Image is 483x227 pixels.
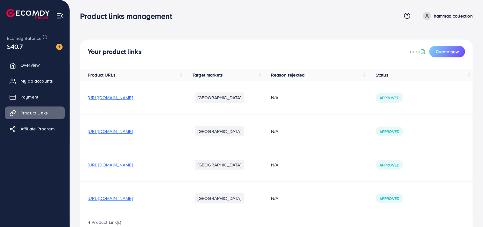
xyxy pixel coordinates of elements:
span: [URL][DOMAIN_NAME] [88,195,133,201]
span: Approved [380,162,399,168]
li: [GEOGRAPHIC_DATA] [195,193,244,203]
a: Overview [5,59,65,71]
img: image [56,44,63,50]
a: Learn [407,48,427,55]
span: 4 Product Link(s) [88,219,121,225]
img: menu [56,12,64,19]
li: [GEOGRAPHIC_DATA] [195,126,244,136]
span: Overview [20,62,40,68]
span: Status [376,72,389,78]
span: [URL][DOMAIN_NAME] [88,94,133,101]
span: Target markets [192,72,223,78]
span: Product URLs [88,72,116,78]
span: Approved [380,95,399,100]
a: Affiliate Program [5,122,65,135]
span: N/A [271,94,278,101]
a: My ad accounts [5,75,65,87]
span: [URL][DOMAIN_NAME] [88,162,133,168]
span: [URL][DOMAIN_NAME] [88,128,133,135]
span: Approved [380,129,399,134]
span: $40.7 [7,42,23,51]
p: hammad collection [434,12,473,20]
a: Payment [5,91,65,103]
h4: Your product links [88,48,142,56]
img: logo [6,9,49,19]
span: Reason rejected [271,72,305,78]
iframe: Chat [456,198,478,222]
li: [GEOGRAPHIC_DATA] [195,160,244,170]
span: N/A [271,195,278,201]
span: Ecomdy Balance [7,35,42,41]
span: Product Links [20,110,48,116]
span: Approved [380,196,399,201]
h3: Product links management [80,11,177,21]
li: [GEOGRAPHIC_DATA] [195,92,244,103]
span: Affiliate Program [20,126,55,132]
span: N/A [271,128,278,135]
button: Create new [429,46,465,57]
span: Create new [436,48,459,55]
span: Payment [20,94,38,100]
a: Product Links [5,106,65,119]
span: N/A [271,162,278,168]
a: hammad collection [420,12,473,20]
span: My ad accounts [20,78,53,84]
